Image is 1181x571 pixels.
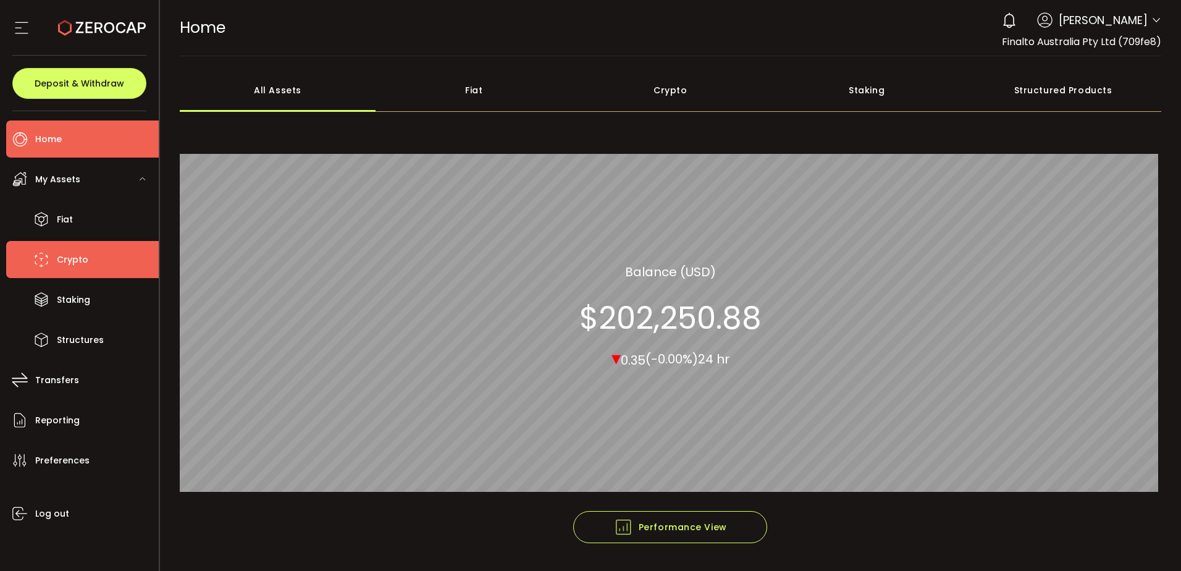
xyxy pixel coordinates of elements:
[1002,35,1161,49] span: Finalto Australia Pty Ltd (709fe8)
[614,518,727,536] span: Performance View
[572,69,768,112] div: Crypto
[612,344,621,371] span: ▾
[698,350,729,368] span: 24 hr
[35,412,80,429] span: Reporting
[768,69,965,112] div: Staking
[625,262,716,281] section: Balance (USD)
[1059,12,1148,28] span: [PERSON_NAME]
[35,371,79,389] span: Transfers
[376,69,572,112] div: Fiat
[35,452,90,470] span: Preferences
[645,350,698,368] span: (-0.00%)
[579,299,762,336] section: $202,250.88
[35,171,80,188] span: My Assets
[57,211,73,229] span: Fiat
[35,130,62,148] span: Home
[35,505,69,523] span: Log out
[180,69,376,112] div: All Assets
[35,79,124,88] span: Deposit & Withdraw
[57,251,88,269] span: Crypto
[57,291,90,309] span: Staking
[573,511,767,543] button: Performance View
[12,68,146,99] button: Deposit & Withdraw
[180,17,225,38] span: Home
[1119,512,1181,571] iframe: Chat Widget
[621,351,645,368] span: 0.35
[965,69,1161,112] div: Structured Products
[57,331,104,349] span: Structures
